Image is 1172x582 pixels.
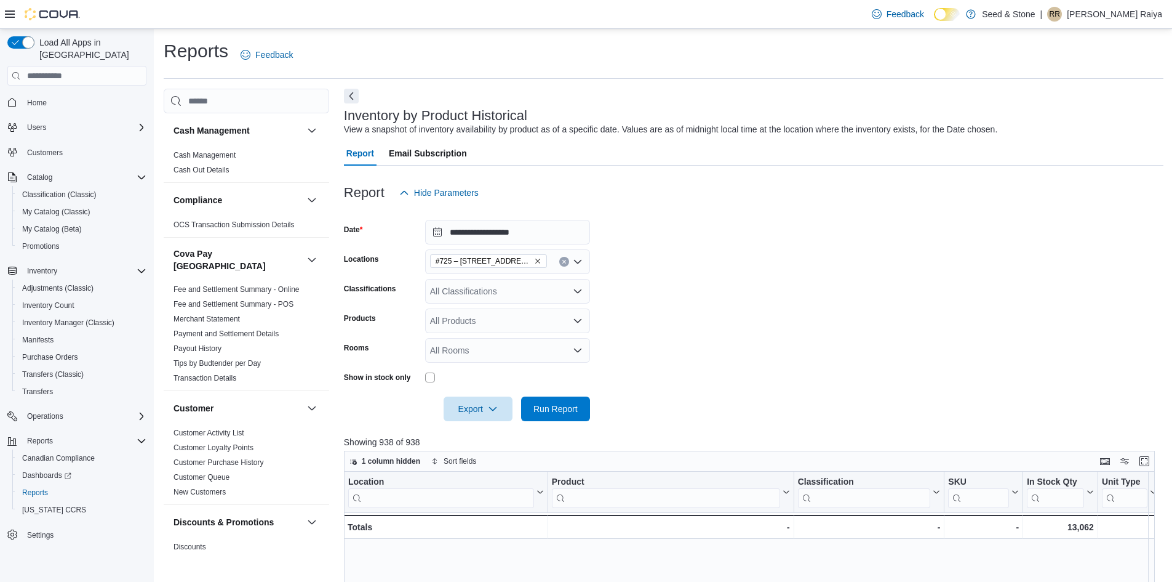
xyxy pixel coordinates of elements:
[2,169,151,186] button: Catalog
[1047,7,1062,22] div: Rashpinder Raiya
[22,409,146,424] span: Operations
[345,454,425,469] button: 1 column hidden
[12,186,151,203] button: Classification (Classic)
[798,520,941,535] div: -
[533,403,578,415] span: Run Report
[22,318,114,328] span: Inventory Manager (Classic)
[2,143,151,161] button: Customers
[22,170,146,185] span: Catalog
[173,402,213,414] h3: Customer
[173,543,206,551] a: Discounts
[798,477,931,508] div: Classification
[12,238,151,255] button: Promotions
[34,36,146,61] span: Load All Apps in [GEOGRAPHIC_DATA]
[17,333,58,347] a: Manifests
[17,298,146,313] span: Inventory Count
[414,187,479,199] span: Hide Parameters
[173,443,253,452] a: Customer Loyalty Points
[2,408,151,425] button: Operations
[22,409,68,424] button: Operations
[534,257,541,265] button: Remove #725 – 19800 Lougheed Hwy (Pitt Meadows) from selection in this group
[164,217,329,237] div: Compliance
[934,8,960,21] input: Dark Mode
[344,123,998,136] div: View a snapshot of inventory availability by product as of a specific date. Values are as of midn...
[344,313,376,323] label: Products
[22,170,57,185] button: Catalog
[173,488,226,496] a: New Customers
[17,239,146,254] span: Promotions
[22,471,71,480] span: Dashboards
[173,473,229,482] a: Customer Queue
[22,95,52,110] a: Home
[17,204,146,219] span: My Catalog (Classic)
[17,503,146,517] span: Washington CCRS
[22,224,82,234] span: My Catalog (Beta)
[22,120,146,135] span: Users
[173,329,279,339] span: Payment and Settlement Details
[173,124,302,137] button: Cash Management
[173,458,264,467] a: Customer Purchase History
[305,515,319,530] button: Discounts & Promotions
[173,359,261,368] a: Tips by Budtender per Day
[1098,454,1112,469] button: Keyboard shortcuts
[948,477,1019,508] button: SKU
[22,387,53,397] span: Transfers
[348,477,534,508] div: Location
[344,254,379,264] label: Locations
[17,239,65,254] a: Promotions
[798,477,941,508] button: Classification
[22,120,51,135] button: Users
[17,350,146,365] span: Purchase Orders
[17,333,146,347] span: Manifests
[17,451,100,466] a: Canadian Compliance
[521,397,590,421] button: Run Report
[344,436,1163,448] p: Showing 938 of 938
[173,315,240,323] a: Merchant Statement
[1050,7,1060,22] span: RR
[173,472,229,482] span: Customer Queue
[12,220,151,238] button: My Catalog (Beta)
[948,477,1009,508] div: SKU URL
[344,108,527,123] h3: Inventory by Product Historical
[22,370,84,379] span: Transfers (Classic)
[2,432,151,450] button: Reports
[17,281,146,296] span: Adjustments (Classic)
[887,8,924,20] span: Feedback
[1102,477,1147,488] div: Unit Type
[348,477,544,508] button: Location
[17,485,146,500] span: Reports
[173,314,240,324] span: Merchant Statement
[173,344,221,353] a: Payout History
[344,225,363,235] label: Date
[27,123,46,132] span: Users
[12,366,151,383] button: Transfers (Classic)
[17,204,95,219] a: My Catalog (Classic)
[25,8,80,20] img: Cova
[344,343,369,353] label: Rooms
[573,286,583,296] button: Open list of options
[436,255,532,267] span: #725 – [STREET_ADDRESS][PERSON_NAME])
[451,397,505,421] span: Export
[17,315,146,330] span: Inventory Manager (Classic)
[173,300,293,309] a: Fee and Settlement Summary - POS
[164,148,329,182] div: Cash Management
[1137,454,1152,469] button: Enter fullscreen
[27,172,52,182] span: Catalog
[1040,7,1043,22] p: |
[2,93,151,111] button: Home
[444,456,476,466] span: Sort fields
[22,264,62,278] button: Inventory
[426,454,481,469] button: Sort fields
[12,314,151,331] button: Inventory Manager (Classic)
[173,220,295,229] a: OCS Transaction Submission Details
[17,315,119,330] a: Inventory Manager (Classic)
[27,98,47,108] span: Home
[948,520,1019,535] div: -
[1027,477,1094,508] button: In Stock Qty
[173,458,264,467] span: Customer Purchase History
[255,49,293,61] span: Feedback
[1027,477,1084,508] div: In Stock Qty
[867,2,929,26] a: Feedback
[173,151,236,160] a: Cash Management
